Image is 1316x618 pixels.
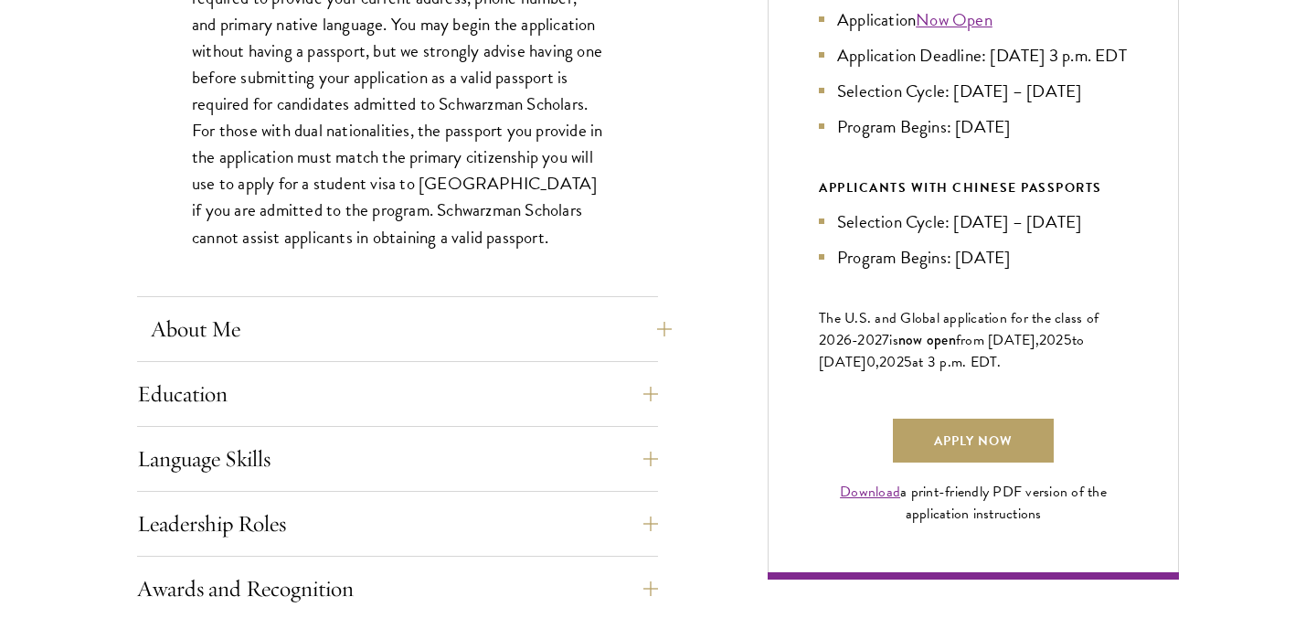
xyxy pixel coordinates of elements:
button: Awards and Recognition [137,567,658,611]
button: Language Skills [137,437,658,481]
span: -202 [852,329,882,351]
li: Application Deadline: [DATE] 3 p.m. EDT [819,42,1128,69]
button: Leadership Roles [137,502,658,546]
span: is [889,329,898,351]
li: Selection Cycle: [DATE] – [DATE] [819,208,1128,235]
div: a print-friendly PDF version of the application instructions [819,481,1128,525]
span: 0 [866,351,876,373]
span: now open [898,329,956,350]
span: from [DATE], [956,329,1039,351]
span: , [876,351,879,373]
div: APPLICANTS WITH CHINESE PASSPORTS [819,176,1128,199]
span: 5 [904,351,912,373]
span: at 3 p.m. EDT. [912,351,1002,373]
li: Program Begins: [DATE] [819,113,1128,140]
a: Apply Now [893,419,1054,463]
li: Program Begins: [DATE] [819,244,1128,271]
li: Selection Cycle: [DATE] – [DATE] [819,78,1128,104]
button: About Me [151,307,672,351]
a: Download [840,481,900,503]
span: 7 [882,329,889,351]
span: 202 [1039,329,1064,351]
span: The U.S. and Global application for the class of 202 [819,307,1098,351]
span: 5 [1064,329,1072,351]
span: to [DATE] [819,329,1084,373]
span: 202 [879,351,904,373]
span: 6 [844,329,852,351]
button: Education [137,372,658,416]
a: Now Open [916,6,992,33]
li: Application [819,6,1128,33]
